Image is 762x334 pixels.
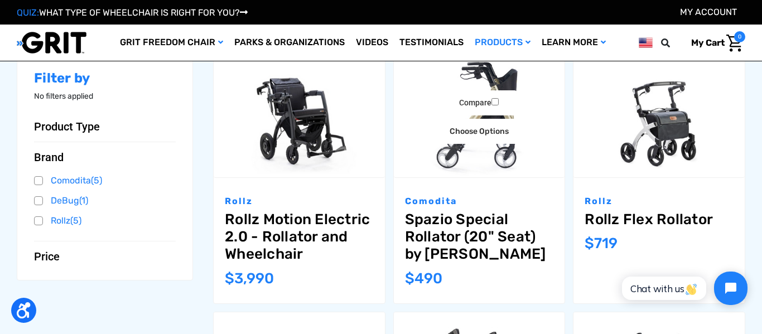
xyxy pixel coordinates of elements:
[469,25,536,61] a: Products
[70,215,81,226] span: (5)
[34,151,176,164] button: Brand
[666,31,683,55] input: Search
[34,250,60,263] span: Price
[34,120,100,133] span: Product Type
[536,25,611,61] a: Learn More
[491,98,499,105] input: Compare
[639,36,653,50] img: us.png
[34,172,176,189] a: Comodita(5)
[34,120,176,133] button: Product Type
[214,54,385,177] img: Rollz Motion Electric 2.0 - Rollator and Wheelchair
[585,235,618,252] span: $719
[432,119,527,144] a: Choose Options
[229,25,350,61] a: Parks & Organizations
[610,262,757,314] iframe: Tidio Chat
[680,7,737,17] a: Account
[405,270,442,287] span: $490
[34,250,176,263] button: Price
[34,212,176,229] a: Rollz(5)
[225,211,374,263] a: Rollz Motion Electric 2.0 - Rollator and Wheelchair,$3,990.00
[225,195,374,208] p: Rollz
[17,7,39,18] span: QUIZ:
[79,195,88,206] span: (1)
[34,192,176,209] a: DeBug(1)
[34,70,176,86] h2: Filter by
[34,90,176,102] p: No filters applied
[734,31,745,42] span: 0
[214,54,385,177] a: Rollz Motion Electric 2.0 - Rollator and Wheelchair,$3,990.00
[114,25,229,61] a: GRIT Freedom Chair
[405,195,554,208] p: Comodita
[225,270,274,287] span: $3,990
[350,25,394,61] a: Videos
[405,211,554,263] a: Spazio Special Rollator (20" Seat) by Comodita,$490.00
[91,175,102,186] span: (5)
[34,151,64,164] span: Brand
[585,195,734,208] p: Rollz
[17,7,248,18] a: QUIZ:WHAT TYPE OF WHEELCHAIR IS RIGHT FOR YOU?
[683,31,745,55] a: Cart with 0 items
[441,90,517,115] label: Compare
[17,31,86,54] img: GRIT All-Terrain Wheelchair and Mobility Equipment
[691,37,725,48] span: My Cart
[394,25,469,61] a: Testimonials
[726,35,742,52] img: Cart
[585,211,734,228] a: Rollz Flex Rollator,$719.00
